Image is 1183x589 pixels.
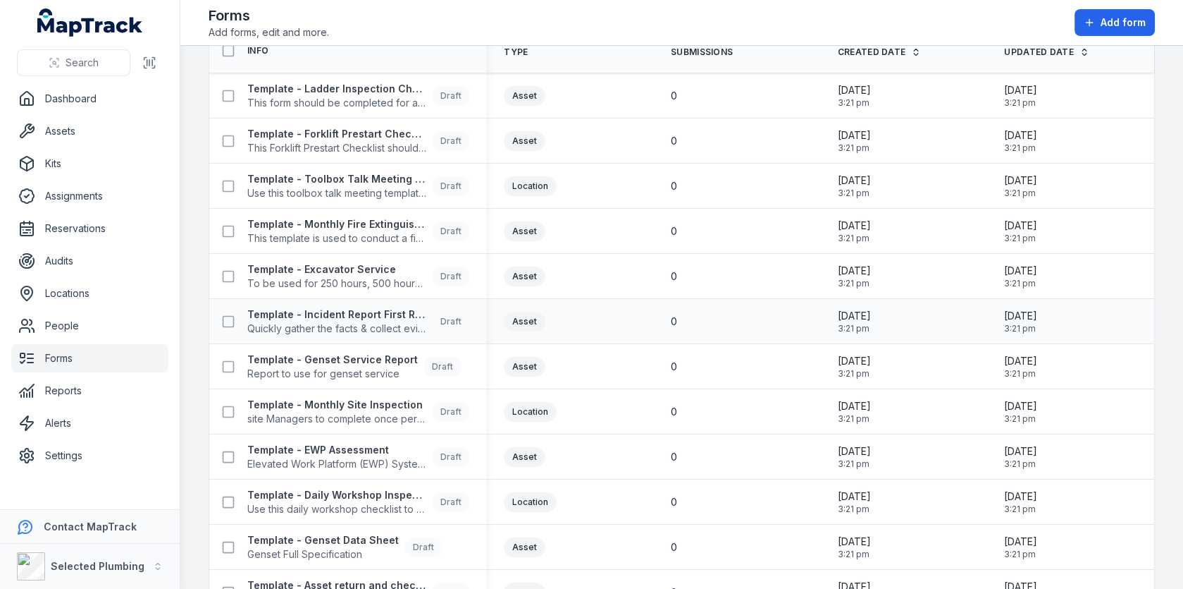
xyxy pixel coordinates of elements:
strong: Template - Daily Workshop Inspection [247,488,426,502]
span: Genset Full Specification [247,547,399,561]
strong: Template - Forklift Prestart Checklist [247,127,426,141]
strong: Template - EWP Assessment [247,443,426,457]
span: To be used for 250 hours, 500 hours and 750 hours service only. (1,000 hours to be completed by d... [247,277,426,291]
span: Submissions [671,47,733,58]
strong: Template - Ladder Inspection Checklist [247,82,426,96]
span: 0 [671,495,677,509]
time: 23/07/2025, 3:21:26 pm [1004,444,1037,470]
div: Draft [432,492,470,512]
span: Elevated Work Platform (EWP) System Assessment [247,457,426,471]
span: [DATE] [838,535,871,549]
strong: Template - Genset Service Report [247,353,418,367]
a: Assets [11,117,168,145]
span: 3:21 pm [1004,278,1037,289]
span: 3:21 pm [1004,97,1037,109]
span: 0 [671,450,677,464]
span: 3:21 pm [838,188,871,199]
a: Kits [11,150,168,178]
span: [DATE] [838,399,871,413]
span: Use this daily workshop checklist to maintain safety standard in the work zones at site. [247,502,426,516]
time: 23/07/2025, 3:21:26 pm [1004,309,1037,334]
span: 0 [671,224,677,238]
span: 3:21 pm [1004,504,1037,515]
div: Draft [423,357,462,377]
span: site Managers to complete once per month [247,412,426,426]
time: 23/07/2025, 3:21:26 pm [838,174,871,199]
time: 23/07/2025, 3:21:26 pm [1004,535,1037,560]
span: Report to use for genset service [247,367,418,381]
span: 0 [671,360,677,374]
a: Assignments [11,182,168,210]
span: This form should be completed for all ladders. [247,96,426,110]
div: Asset [504,447,545,467]
span: Type [504,47,528,58]
span: Info [247,45,268,56]
span: 3:21 pm [838,549,871,560]
span: Add forms, edit and more. [209,25,329,40]
span: 0 [671,269,677,284]
div: Draft [432,402,470,422]
time: 23/07/2025, 3:21:26 pm [1004,490,1037,515]
span: Created Date [838,47,906,58]
span: 3:21 pm [838,142,871,154]
time: 23/07/2025, 3:21:26 pm [838,399,871,425]
span: 0 [671,89,677,103]
span: 3:21 pm [838,323,871,334]
a: Template - Forklift Prestart ChecklistThis Forklift Prestart Checklist should be completed every ... [247,127,470,155]
time: 23/07/2025, 3:21:26 pm [1004,128,1037,154]
time: 23/07/2025, 3:21:26 pm [838,264,871,289]
span: 3:21 pm [838,459,871,470]
time: 23/07/2025, 3:21:26 pm [838,444,871,470]
a: Template - Toolbox Talk Meeting RecordUse this toolbox talk meeting template to record details fr... [247,172,470,200]
span: [DATE] [838,354,871,368]
strong: Template - Genset Data Sheet [247,533,399,547]
span: 0 [671,540,677,554]
time: 23/07/2025, 3:21:26 pm [838,535,871,560]
strong: Selected Plumbing [51,560,144,572]
a: Template - Incident Report First ResponseQuickly gather the facts & collect evidence about an inc... [247,308,470,336]
div: Location [504,492,557,512]
div: Asset [504,131,545,151]
span: [DATE] [1004,219,1037,233]
span: [DATE] [1004,354,1037,368]
span: 0 [671,134,677,148]
span: [DATE] [838,264,871,278]
a: Forms [11,344,168,372]
span: [DATE] [1004,399,1037,413]
span: [DATE] [1004,490,1037,504]
h2: Forms [209,6,329,25]
time: 23/07/2025, 3:21:26 pm [1004,399,1037,425]
a: Updated Date [1004,47,1089,58]
a: Template - Genset Service ReportReport to use for genset serviceDraft [247,353,462,381]
time: 23/07/2025, 3:21:26 pm [1004,174,1037,199]
a: MapTrack [37,8,143,37]
span: [DATE] [838,444,871,459]
div: Asset [504,221,545,241]
span: 3:21 pm [1004,188,1037,199]
span: 3:21 pm [1004,233,1037,244]
span: [DATE] [1004,174,1037,188]
div: Draft [432,86,470,106]
strong: Template - Monthly Fire Extinguisher Inspection [247,217,426,231]
span: This template is used to conduct a fire extinguisher inspection every 30 days to determine if the... [247,231,426,245]
div: Draft [404,538,442,557]
span: Search [66,56,99,70]
span: 3:21 pm [1004,413,1037,425]
span: [DATE] [1004,444,1037,459]
div: Draft [432,312,470,332]
span: 3:21 pm [838,368,871,379]
span: Add form [1101,16,1146,30]
div: Location [504,402,557,422]
a: Settings [11,442,168,470]
strong: Template - Incident Report First Response [247,308,426,322]
span: Use this toolbox talk meeting template to record details from safety meetings and toolbox talks. [247,186,426,200]
span: 3:21 pm [838,97,871,109]
time: 23/07/2025, 3:21:26 pm [838,490,871,515]
div: Asset [504,267,545,286]
button: Search [17,49,130,76]
span: [DATE] [838,219,871,233]
a: Dashboard [11,85,168,113]
div: Draft [432,447,470,467]
span: This Forklift Prestart Checklist should be completed every day before starting forklift operations. [247,141,426,155]
div: Location [504,176,557,196]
